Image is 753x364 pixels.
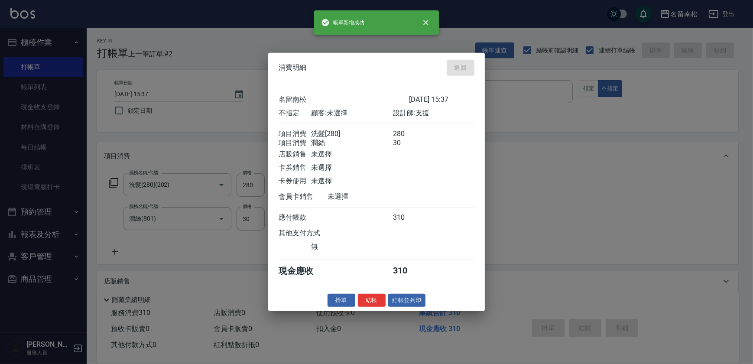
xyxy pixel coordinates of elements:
[393,129,425,138] div: 280
[279,176,311,185] div: 卡券使用
[409,95,474,104] div: [DATE] 15:37
[416,13,435,32] button: close
[279,149,311,159] div: 店販銷售
[279,63,306,72] span: 消費明細
[279,265,328,276] div: 現金應收
[311,108,393,117] div: 顧客: 未選擇
[279,192,328,201] div: 會員卡銷售
[279,138,311,147] div: 項目消費
[388,293,426,307] button: 結帳並列印
[321,18,364,27] span: 帳單新增成功
[279,129,311,138] div: 項目消費
[279,163,311,172] div: 卡券銷售
[393,213,425,222] div: 310
[311,129,393,138] div: 洗髮[280]
[311,149,393,159] div: 未選擇
[328,192,409,201] div: 未選擇
[393,265,425,276] div: 310
[393,138,425,147] div: 30
[393,108,474,117] div: 設計師: 支援
[328,293,355,307] button: 掛單
[358,293,386,307] button: 結帳
[279,213,311,222] div: 應付帳款
[279,95,409,104] div: 名留南松
[311,163,393,172] div: 未選擇
[279,108,311,117] div: 不指定
[311,138,393,147] div: 潤絲
[311,176,393,185] div: 未選擇
[279,228,344,237] div: 其他支付方式
[311,242,393,251] div: 無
